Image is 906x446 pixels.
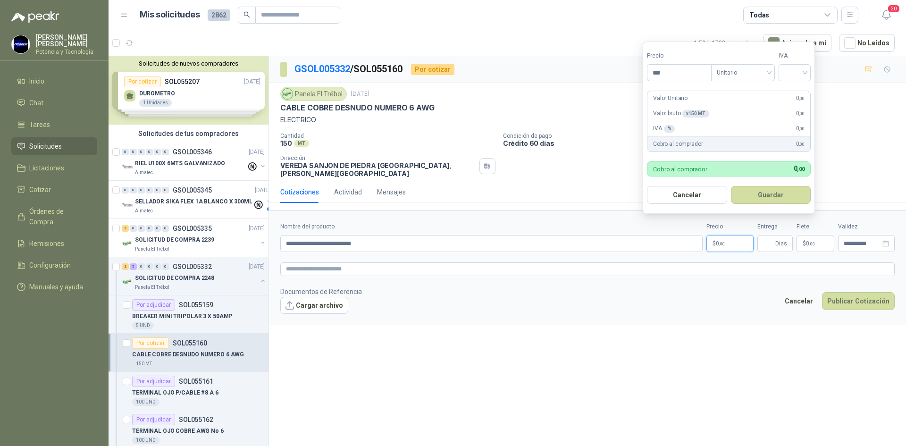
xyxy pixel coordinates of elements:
[208,9,230,21] span: 2862
[29,119,50,130] span: Tareas
[334,187,362,197] div: Actividad
[179,378,213,385] p: SOL055161
[294,62,403,76] p: / SOL055160
[173,187,212,194] p: GSOL005345
[796,124,805,133] span: 0
[794,165,805,172] span: 0
[653,124,675,133] p: IVA
[29,282,83,292] span: Manuales y ayuda
[109,372,268,410] a: Por adjudicarSOL055161TERMINAL OJO P/CABLE #8 A 6100 UND
[351,90,369,99] p: [DATE]
[799,96,805,101] span: ,00
[29,163,64,173] span: Licitaciones
[109,56,268,125] div: Solicitudes de nuevos compradoresPor cotizarSOL055207[DATE] DUROMETRO1 UnidadesPor cotizarSOL0550...
[132,350,244,359] p: CABLE COBRE DESNUDO NUMERO 6 AWG
[249,148,265,157] p: [DATE]
[694,35,755,50] div: 1 - 50 de 1703
[122,261,267,291] a: 2 5 0 0 0 0 GSOL005332[DATE] Company LogoSOLICITUD DE COMPRA 2248Panela El Trébol
[717,66,769,80] span: Unitario
[135,284,169,291] p: Panela El Trébol
[132,414,175,425] div: Por adjudicar
[280,155,476,161] p: Dirección
[280,222,703,231] label: Nombre del producto
[280,187,319,197] div: Cotizaciones
[806,241,815,246] span: 0
[796,140,805,149] span: 0
[706,235,754,252] p: $0,00
[11,278,97,296] a: Manuales y ayuda
[11,235,97,252] a: Remisiones
[716,241,725,246] span: 0
[154,225,161,232] div: 0
[109,334,268,372] a: Por cotizarSOL055160CABLE COBRE DESNUDO NUMERO 6 AWG150 MT
[122,223,267,253] a: 2 0 0 0 0 0 GSOL005335[DATE] Company LogoSOLICITUD DE COMPRA 2239Panela El Trébol
[140,8,200,22] h1: Mis solicitudes
[29,141,62,151] span: Solicitudes
[122,161,133,173] img: Company Logo
[132,312,232,321] p: BREAKER MINI TRIPOLAR 3 X 50AMP
[503,133,902,139] p: Condición de pago
[132,388,218,397] p: TERMINAL OJO P/CABLE #8 A 6
[280,297,348,314] button: Cargar archivo
[280,161,476,177] p: VEREDA SANJON DE PIEDRA [GEOGRAPHIC_DATA] , [PERSON_NAME][GEOGRAPHIC_DATA]
[280,87,347,101] div: Panela El Trébol
[122,276,133,287] img: Company Logo
[653,140,703,149] p: Cobro al comprador
[280,103,435,113] p: CABLE COBRE DESNUDO NUMERO 6 AWG
[731,186,811,204] button: Guardar
[36,49,97,55] p: Potencia y Tecnología
[122,263,129,270] div: 2
[173,225,212,232] p: GSOL005335
[122,200,133,211] img: Company Logo
[294,63,350,75] a: GSOL005332
[503,139,902,147] p: Crédito 60 días
[797,222,834,231] label: Flete
[146,187,153,194] div: 0
[135,274,214,283] p: SOLICITUD DE COMPRA 2248
[280,115,895,125] p: ELECTRICO
[162,149,169,155] div: 0
[130,187,137,194] div: 0
[130,149,137,155] div: 0
[243,11,250,18] span: search
[280,133,495,139] p: Cantidad
[130,263,137,270] div: 5
[809,241,815,246] span: ,00
[132,376,175,387] div: Por adjudicar
[135,236,214,244] p: SOLICITUD DE COMPRA 2239
[138,263,145,270] div: 0
[411,64,454,75] div: Por cotizar
[12,35,30,53] img: Company Logo
[135,159,225,168] p: RIEL U100X 6MTS GALVANIZADO
[796,109,805,118] span: 0
[135,207,153,215] p: Almatec
[11,137,97,155] a: Solicitudes
[763,34,831,52] button: Asignado a mi
[162,263,169,270] div: 0
[162,187,169,194] div: 0
[132,398,159,406] div: 100 UND
[122,238,133,249] img: Company Logo
[249,224,265,233] p: [DATE]
[154,263,161,270] div: 0
[29,260,71,270] span: Configuración
[146,149,153,155] div: 0
[179,416,213,423] p: SOL055162
[36,34,97,47] p: [PERSON_NAME] [PERSON_NAME]
[173,263,212,270] p: GSOL005332
[799,111,805,116] span: ,00
[799,126,805,131] span: ,00
[664,125,675,133] div: %
[135,245,169,253] p: Panela El Trébol
[255,186,271,195] p: [DATE]
[122,225,129,232] div: 2
[135,197,252,206] p: SELLADOR SIKA FLEX 1A BLANCO X 300ML
[29,98,43,108] span: Chat
[838,222,895,231] label: Validez
[29,238,64,249] span: Remisiones
[109,295,268,334] a: Por adjudicarSOL055159BREAKER MINI TRIPOLAR 3 X 50AMP5 UND
[280,139,292,147] p: 150
[138,225,145,232] div: 0
[294,140,309,147] div: MT
[282,89,293,99] img: Company Logo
